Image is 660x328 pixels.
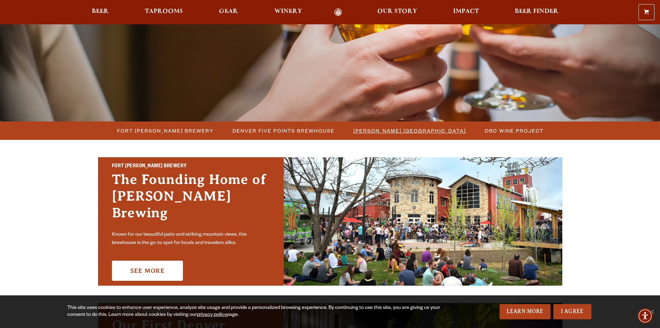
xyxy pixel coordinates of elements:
[270,8,307,16] a: Winery
[140,8,187,16] a: Taprooms
[145,9,183,14] span: Taprooms
[113,126,217,136] a: Fort [PERSON_NAME] Brewery
[637,308,653,323] div: Accessibility Menu
[349,126,469,136] a: [PERSON_NAME] [GEOGRAPHIC_DATA]
[214,8,243,16] a: Gear
[377,9,417,14] span: Our Story
[92,9,109,14] span: Beer
[112,261,183,281] a: See More
[500,304,551,319] a: Learn More
[515,9,558,14] span: Beer Finder
[67,305,442,319] div: This site uses cookies to enhance user experience, analyze site usage and provide a personalized ...
[453,9,479,14] span: Impact
[553,304,591,319] a: I Agree
[510,8,563,16] a: Beer Finder
[197,312,227,318] a: privacy policy
[284,157,562,286] img: Fort Collins Brewery & Taproom'
[373,8,422,16] a: Our Story
[232,126,335,136] span: Denver Five Points Brewhouse
[117,126,214,136] span: Fort [PERSON_NAME] Brewery
[274,9,302,14] span: Winery
[87,8,113,16] a: Beer
[112,162,270,171] h2: Fort [PERSON_NAME] Brewery
[112,231,270,247] p: Known for our beautiful patio and striking mountain views, this brewhouse is the go-to spot for l...
[481,126,547,136] a: OBC Wine Project
[325,8,351,16] a: Odell Home
[112,171,270,228] h3: The Founding Home of [PERSON_NAME] Brewing
[485,126,544,136] span: OBC Wine Project
[228,126,338,136] a: Denver Five Points Brewhouse
[219,9,238,14] span: Gear
[449,8,483,16] a: Impact
[353,126,466,136] span: [PERSON_NAME] [GEOGRAPHIC_DATA]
